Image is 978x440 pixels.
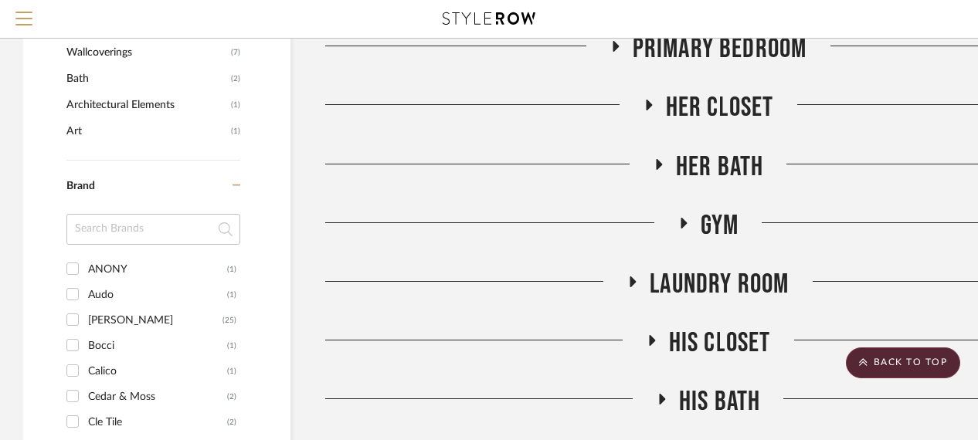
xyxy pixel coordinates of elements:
div: Cedar & Moss [88,384,227,409]
span: Laundry Room [650,268,789,301]
span: Primary Bedroom [633,32,807,66]
span: Wallcoverings [66,39,227,66]
div: Cle Tile [88,410,227,435]
span: (1) [231,93,240,117]
span: His Closet [669,327,771,360]
div: [PERSON_NAME] [88,308,222,333]
div: (1) [227,333,236,358]
input: Search Brands [66,214,240,245]
span: Brand [66,181,95,191]
div: (2) [227,384,236,409]
span: His Bath [679,385,761,418]
div: (1) [227,359,236,384]
span: (2) [231,66,240,91]
div: Calico [88,359,227,384]
span: Art [66,118,227,144]
scroll-to-top-button: BACK TO TOP [846,347,960,378]
div: (2) [227,410,236,435]
span: (7) [231,40,240,65]
div: Audo [88,283,227,307]
div: (1) [227,283,236,307]
span: Bath [66,66,227,92]
div: (1) [227,257,236,282]
span: (1) [231,119,240,144]
span: Her Bath [676,151,764,184]
span: Her Closet [666,91,774,124]
div: (25) [222,308,236,333]
span: Gym [701,209,739,242]
div: Bocci [88,333,227,358]
div: ANONY [88,257,227,282]
span: Architectural Elements [66,92,227,118]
